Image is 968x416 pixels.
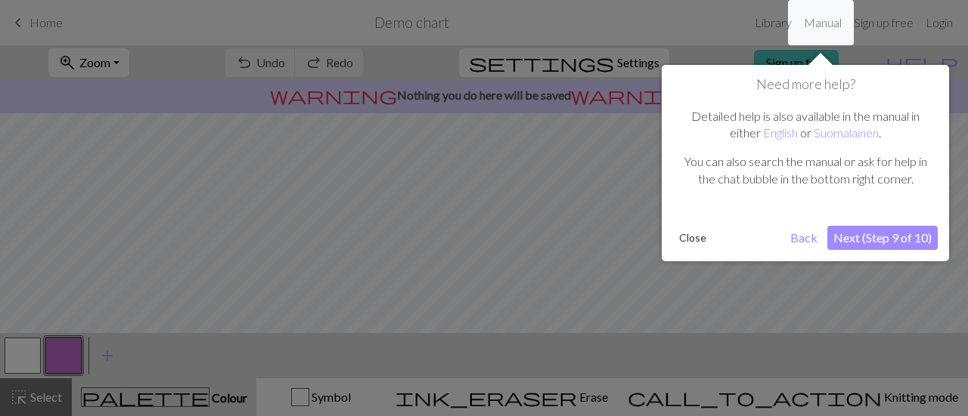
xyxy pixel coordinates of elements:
[681,153,930,187] p: You can also search the manual or ask for help in the chat bubble in the bottom right corner.
[784,226,824,250] button: Back
[763,125,798,140] a: English
[673,76,938,93] h1: Need more help?
[827,226,938,250] button: Next (Step 9 of 10)
[814,125,879,140] a: Suomalainen
[673,226,712,249] button: Close
[681,108,930,142] p: Detailed help is also available in the manual in either or .
[662,65,949,261] div: Need more help?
